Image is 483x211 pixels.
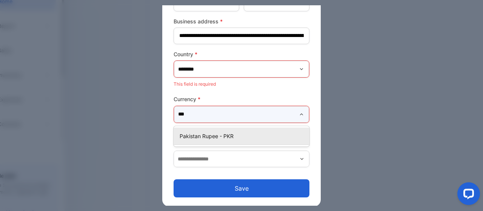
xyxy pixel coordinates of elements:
p: This field is required [174,125,309,134]
iframe: LiveChat chat widget [451,179,483,211]
button: Save [174,179,309,197]
p: Pakistan Rupee - PKR [180,132,306,140]
label: Business address [174,17,309,25]
label: Country [174,50,309,58]
p: This field is required [174,79,309,89]
label: Currency [174,95,309,103]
